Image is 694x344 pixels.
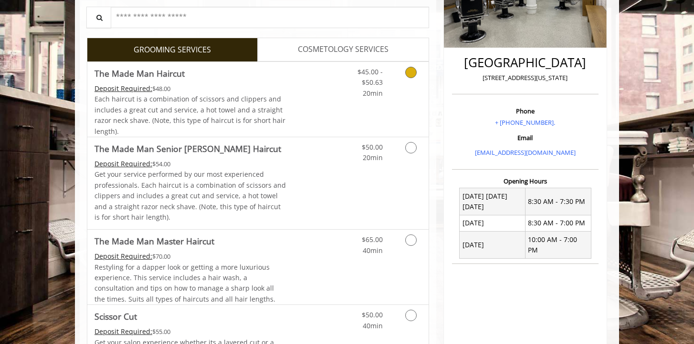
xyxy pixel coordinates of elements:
[95,234,214,248] b: The Made Man Master Haircut
[95,327,152,336] span: This service needs some Advance to be paid before we block your appointment
[525,215,591,231] td: 8:30 AM - 7:00 PM
[95,67,185,80] b: The Made Man Haircut
[452,178,599,184] h3: Opening Hours
[525,232,591,259] td: 10:00 AM - 7:00 PM
[454,134,596,141] h3: Email
[86,7,111,28] button: Service Search
[95,142,281,155] b: The Made Man Senior [PERSON_NAME] Haircut
[460,232,526,259] td: [DATE]
[525,188,591,215] td: 8:30 AM - 7:30 PM
[362,235,383,244] span: $65.00
[95,159,152,168] span: This service needs some Advance to be paid before we block your appointment
[363,246,383,255] span: 40min
[363,89,383,98] span: 20min
[95,251,286,262] div: $70.00
[95,326,286,337] div: $55.00
[298,43,389,56] span: COSMETOLOGY SERVICES
[454,73,596,83] p: [STREET_ADDRESS][US_STATE]
[475,148,576,157] a: [EMAIL_ADDRESS][DOMAIN_NAME]
[95,159,286,169] div: $54.00
[95,83,286,94] div: $48.00
[95,169,286,223] p: Get your service performed by our most experienced professionals. Each haircut is a combination o...
[363,321,383,330] span: 40min
[460,188,526,215] td: [DATE] [DATE] [DATE]
[358,67,383,87] span: $45.00 - $50.63
[95,94,285,135] span: Each haircut is a combination of scissors and clippers and includes a great cut and service, a ho...
[362,310,383,319] span: $50.00
[454,56,596,70] h2: [GEOGRAPHIC_DATA]
[454,108,596,114] h3: Phone
[95,263,275,304] span: Restyling for a dapper look or getting a more luxurious experience. This service includes a hair ...
[95,84,152,93] span: This service needs some Advance to be paid before we block your appointment
[363,153,383,162] span: 20min
[495,118,555,127] a: + [PHONE_NUMBER].
[362,142,383,152] span: $50.00
[95,252,152,261] span: This service needs some Advance to be paid before we block your appointment
[95,310,137,323] b: Scissor Cut
[134,44,211,56] span: GROOMING SERVICES
[460,215,526,231] td: [DATE]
